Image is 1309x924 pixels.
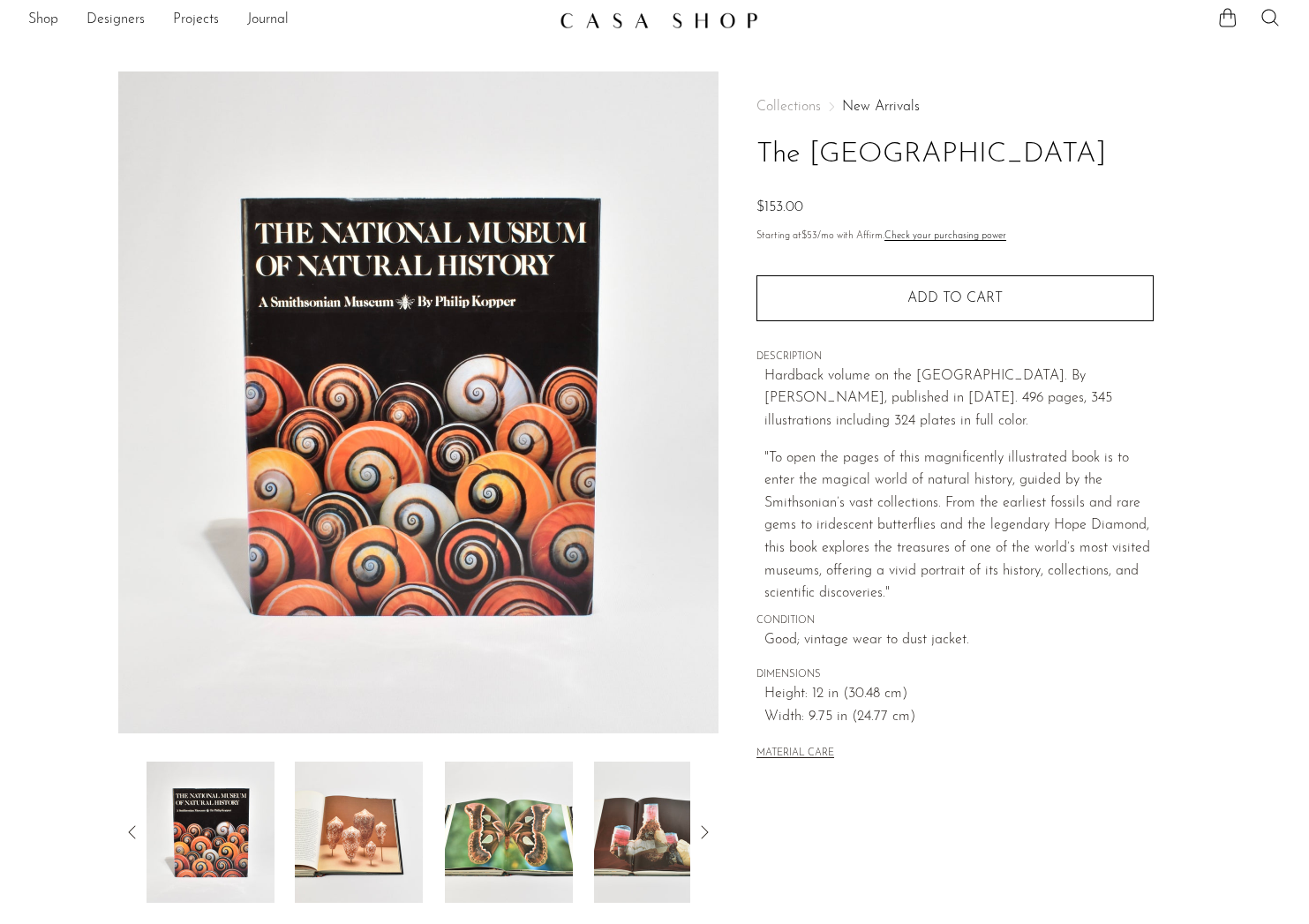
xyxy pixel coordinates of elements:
[28,5,545,35] ul: NEW HEADER MENU
[756,100,821,114] span: Collections
[756,100,1154,114] nav: Breadcrumbs
[756,229,1154,244] p: Starting at /mo with Affirm.
[756,200,803,214] span: $153.00
[28,9,58,32] a: Shop
[756,275,1154,321] button: Add to cart
[907,291,1003,305] span: Add to cart
[756,132,1154,177] h1: The [GEOGRAPHIC_DATA]
[28,5,545,35] nav: Desktop navigation
[756,667,1154,683] span: DIMENSIONS
[801,231,817,241] span: $53
[295,762,423,903] img: The National Museum of Natural History
[764,365,1154,433] p: Hardback volume on the [GEOGRAPHIC_DATA]. By [PERSON_NAME], published in [DATE]. 496 pages, 345 i...
[764,447,1154,605] p: "To open the pages of this magnificently illustrated book is to enter the magical world of natura...
[764,629,1154,652] span: Good; vintage wear to dust jacket.
[247,9,289,32] a: Journal
[764,683,1154,706] span: Height: 12 in (30.48 cm)
[764,706,1154,729] span: Width: 9.75 in (24.77 cm)
[147,762,275,903] img: The National Museum of Natural History
[884,231,1006,241] a: Check your purchasing power - Learn more about Affirm Financing (opens in modal)
[445,762,573,903] img: The National Museum of Natural History
[594,762,722,903] img: The National Museum of Natural History
[173,9,219,32] a: Projects
[118,71,719,733] img: The National Museum of Natural History
[87,9,145,32] a: Designers
[756,747,834,761] button: MATERIAL CARE
[842,100,920,114] a: New Arrivals
[756,349,1154,365] span: DESCRIPTION
[756,613,1154,629] span: CONDITION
